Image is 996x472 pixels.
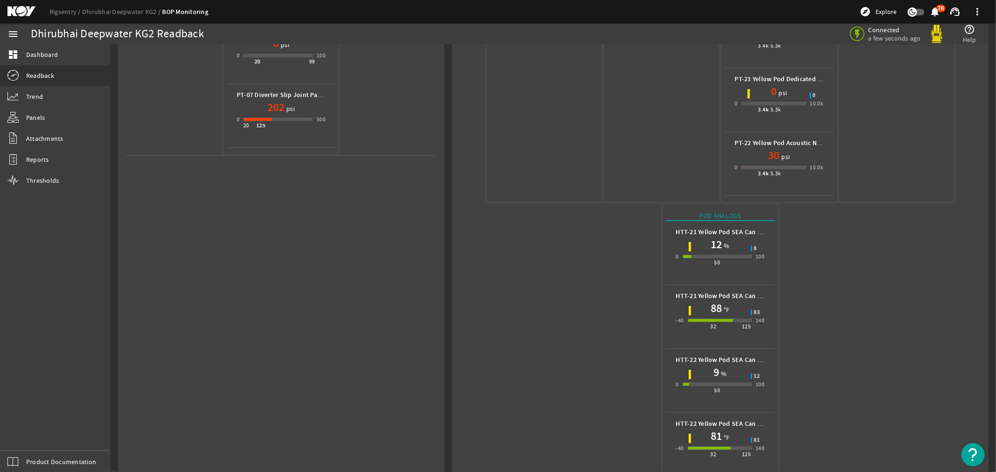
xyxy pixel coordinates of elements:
div: 3.4k [758,169,769,178]
span: psi [284,104,295,113]
div: 32 [710,322,716,331]
div: 5.3k [770,105,781,114]
span: 8 [754,246,757,251]
div: -40 [676,444,684,453]
div: -40 [676,316,684,325]
div: 50 [714,386,721,395]
div: 10.0k [810,163,824,172]
div: 5.3k [770,41,781,50]
span: Connected [869,26,921,34]
span: Readback [26,71,54,80]
button: more_vert [966,0,989,23]
span: 12 [754,374,760,379]
a: BOP Monitoring [162,7,209,16]
div: 140 [756,444,764,453]
a: Rigsentry [49,7,82,16]
span: psi [279,40,289,49]
div: 10.0k [810,99,824,108]
span: Reports [26,155,49,164]
div: 125 [742,322,751,331]
span: 81 [754,437,760,443]
mat-icon: support_agent [949,6,961,17]
span: Explore [876,7,897,16]
button: Explore [856,4,900,19]
div: 0 [735,99,738,108]
h1: 202 [268,100,284,115]
div: 20 [243,121,249,130]
div: 100 [317,51,325,60]
b: HTT-22 Yellow Pod SEA Can 2 Humidity [676,355,790,364]
span: Trend [26,92,43,101]
div: 0 [676,380,679,389]
span: °F [722,305,730,314]
b: HTT-21 Yellow Pod SEA Can 1 Temperature [676,292,800,300]
span: °F [722,433,730,442]
span: 83 [754,310,760,315]
div: 0 [237,51,240,60]
span: Dashboard [26,50,58,59]
div: 100 [756,252,764,261]
div: 99 [309,57,315,66]
h1: 88 [711,301,722,316]
mat-icon: dashboard [7,49,19,60]
div: 100 [756,380,764,389]
mat-icon: menu [7,28,19,40]
b: PT-21 Yellow Pod Dedicated Shear Accumlator Bank Pressure [735,75,912,83]
div: 3.4k [758,105,769,114]
div: 0 [676,252,679,261]
b: PT-22 Yellow Pod Acoustic Non-Shear Accumulator Bank Pressure [735,139,925,147]
b: PT-07 Diverter Slip Joint Packer Hydraulic Pressure [237,90,386,99]
span: Thresholds [26,176,59,185]
img: Yellowpod.svg [927,25,946,43]
div: 125 [742,450,751,459]
span: psi [777,88,787,97]
div: Pod Analogs [666,211,775,221]
b: HTT-22 Yellow Pod SEA Can 2 Temperature [676,419,800,428]
div: 20 [254,57,261,66]
h1: 9 [713,365,719,380]
div: 0 [735,163,738,172]
button: 78 [930,7,940,17]
mat-icon: help_outline [964,24,975,35]
h1: 81 [711,429,722,444]
span: % [722,241,729,250]
div: 0 [237,115,240,124]
h1: 12 [711,237,722,252]
h1: 30 [769,148,780,163]
span: a few seconds ago [869,34,921,42]
div: 125 [256,121,265,130]
div: 5.3k [770,169,781,178]
mat-icon: notifications [930,6,941,17]
div: 140 [756,316,764,325]
div: Dhirubhai Deepwater KG2 Readback [31,29,204,39]
div: 50 [714,258,721,267]
span: 0 [813,93,816,98]
h1: 0 [771,84,777,99]
div: 32 [710,450,716,459]
b: HTT-21 Yellow Pod SEA Can 1 Humidity [676,228,790,236]
span: psi [780,152,790,161]
span: Product Documentation [26,457,96,466]
div: 500 [317,115,325,124]
a: Dhirubhai Deepwater KG2 [82,7,162,16]
button: Open Resource Center [961,443,985,466]
span: Attachments [26,134,64,143]
mat-icon: explore [860,6,871,17]
span: % [719,369,727,378]
span: Help [963,35,976,44]
div: 3.4k [758,41,769,50]
span: Panels [26,113,45,122]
